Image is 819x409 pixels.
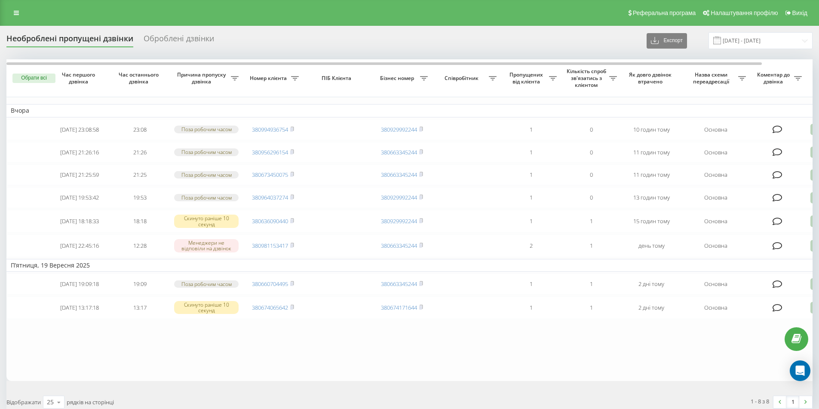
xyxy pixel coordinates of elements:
a: 380674065642 [252,304,288,311]
td: 1 [501,187,561,208]
a: 380673450075 [252,171,288,178]
td: 19:09 [110,274,170,295]
td: [DATE] 21:26:16 [49,142,110,163]
div: Оброблені дзвінки [144,34,214,47]
span: Коментар до дзвінка [755,71,794,85]
a: 380663345244 [381,280,417,288]
div: Менеджери не відповіли на дзвінок [174,239,239,252]
td: 19:53 [110,187,170,208]
td: 1 [501,142,561,163]
span: ПІБ Клієнта [310,75,365,82]
a: 380636090440 [252,217,288,225]
div: Open Intercom Messenger [790,360,810,381]
span: Причина пропуску дзвінка [174,71,231,85]
td: день тому [621,234,681,257]
a: 380964037274 [252,194,288,201]
td: 23:08 [110,119,170,140]
div: Поза робочим часом [174,194,239,201]
td: 2 дні тому [621,274,681,295]
div: Скинуто раніше 10 секунд [174,215,239,228]
td: 21:25 [110,164,170,185]
button: Експорт [647,33,687,49]
div: 1 - 8 з 8 [751,397,769,406]
a: 380660704495 [252,280,288,288]
td: Основна [681,210,750,233]
td: [DATE] 21:25:59 [49,164,110,185]
td: 1 [561,274,621,295]
td: [DATE] 19:09:18 [49,274,110,295]
span: рядків на сторінці [67,398,114,406]
button: Обрати всі [12,74,55,83]
a: 380663345244 [381,148,417,156]
td: Основна [681,296,750,319]
td: 13:17 [110,296,170,319]
div: Поза робочим часом [174,126,239,133]
td: 2 дні тому [621,296,681,319]
div: Поза робочим часом [174,171,239,178]
td: 0 [561,142,621,163]
td: 1 [561,296,621,319]
td: 1 [501,164,561,185]
td: [DATE] 22:45:16 [49,234,110,257]
div: Поза робочим часом [174,148,239,156]
a: 380929992244 [381,194,417,201]
td: 1 [501,119,561,140]
td: Основна [681,234,750,257]
span: Пропущених від клієнта [505,71,549,85]
span: Як довго дзвінок втрачено [628,71,675,85]
td: 1 [501,296,561,319]
td: [DATE] 19:53:42 [49,187,110,208]
td: 2 [501,234,561,257]
td: 1 [501,210,561,233]
td: [DATE] 23:08:58 [49,119,110,140]
span: Відображати [6,398,41,406]
a: 380994936754 [252,126,288,133]
a: 380929992244 [381,217,417,225]
a: 1 [786,396,799,408]
td: 1 [561,210,621,233]
td: 10 годин тому [621,119,681,140]
td: Основна [681,119,750,140]
td: Основна [681,187,750,208]
span: Час останнього дзвінка [117,71,163,85]
span: Номер клієнта [247,75,291,82]
a: 380929992244 [381,126,417,133]
td: Основна [681,274,750,295]
div: Поза робочим часом [174,280,239,288]
span: Співробітник [436,75,489,82]
td: 1 [561,234,621,257]
span: Вихід [792,9,807,16]
span: Бізнес номер [376,75,420,82]
span: Час першого дзвінка [56,71,103,85]
a: 380981153417 [252,242,288,249]
div: Необроблені пропущені дзвінки [6,34,133,47]
span: Реферальна програма [633,9,696,16]
div: Скинуто раніше 10 секунд [174,301,239,314]
td: 0 [561,187,621,208]
td: 15 годин тому [621,210,681,233]
a: 380956296154 [252,148,288,156]
td: [DATE] 18:18:33 [49,210,110,233]
td: 11 годин тому [621,164,681,185]
td: 12:28 [110,234,170,257]
td: 11 годин тому [621,142,681,163]
span: Налаштування профілю [711,9,778,16]
a: 380663345244 [381,171,417,178]
span: Кількість спроб зв'язатись з клієнтом [565,68,609,88]
td: 0 [561,119,621,140]
a: 380663345244 [381,242,417,249]
a: 380674171644 [381,304,417,311]
td: 18:18 [110,210,170,233]
td: Основна [681,164,750,185]
div: 25 [47,398,54,406]
td: 0 [561,164,621,185]
td: Основна [681,142,750,163]
td: [DATE] 13:17:18 [49,296,110,319]
span: Назва схеми переадресації [686,71,738,85]
td: 13 годин тому [621,187,681,208]
td: 1 [501,274,561,295]
td: 21:26 [110,142,170,163]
